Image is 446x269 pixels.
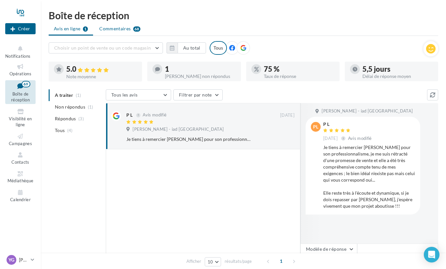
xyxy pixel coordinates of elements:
span: YG [8,257,14,263]
span: [PERSON_NAME] - iad [GEOGRAPHIC_DATA] [133,127,224,132]
a: Opérations [5,62,36,78]
span: Campagnes [9,141,32,146]
div: Tous [210,41,227,55]
div: 75 % [264,66,334,73]
div: P L [323,122,373,127]
div: [PERSON_NAME] non répondus [165,74,235,79]
span: [DATE] [323,136,338,142]
span: PL [313,124,318,130]
span: Contacts [11,159,29,165]
div: Note moyenne [66,74,137,79]
span: (1) [88,104,93,110]
button: Au total [167,42,206,53]
span: Répondus [55,115,76,122]
a: Campagnes [5,131,36,147]
button: Créer [5,23,36,34]
span: Visibilité en ligne [9,116,32,127]
button: Choisir un point de vente ou un code magasin [49,42,163,53]
button: Filtrer par note [173,89,223,100]
a: Médiathèque [5,169,36,185]
div: Open Intercom Messenger [424,247,439,262]
span: [DATE] [280,112,295,118]
span: Avis modifié [143,112,167,118]
a: Visibilité en ligne [5,107,36,129]
div: 5.0 [66,66,137,73]
span: Notifications [5,53,30,59]
div: 1 [165,66,235,73]
span: (4) [67,128,73,133]
span: Boîte de réception [11,91,30,103]
div: Boîte de réception [49,10,438,20]
span: Opérations [9,71,31,76]
div: Nouvelle campagne [5,23,36,34]
div: Délai de réponse moyen [362,74,433,79]
button: Modèle de réponse [300,244,357,255]
span: Avis modifié [348,136,372,141]
span: Commentaires [99,25,131,32]
p: [PERSON_NAME] [19,257,28,263]
span: Non répondus [55,104,85,110]
span: résultats/page [225,258,252,264]
span: Afficher [186,258,201,264]
a: YG [PERSON_NAME] [5,254,36,266]
div: Je tiens à remercier [PERSON_NAME] pour son professionnalisme, je me suis rétracté d'une promesse... [126,136,252,142]
span: [PERSON_NAME] - iad [GEOGRAPHIC_DATA] [322,108,413,114]
button: 10 [205,257,221,266]
span: Tous les avis [111,92,138,97]
div: P L [126,112,133,118]
span: 1 [276,256,286,266]
a: Calendrier [5,187,36,203]
a: Contacts [5,150,36,166]
button: Au total [178,42,206,53]
span: Calendrier [10,197,31,202]
a: Boîte de réception69 [5,80,36,104]
span: 10 [208,259,213,264]
span: (3) [78,116,84,121]
div: Taux de réponse [264,74,334,79]
span: Choisir un point de vente ou un code magasin [54,45,151,51]
span: Tous [55,127,65,134]
div: 68 [133,26,141,32]
div: 5,5 jours [362,66,433,73]
span: Médiathèque [8,178,34,184]
div: 69 [22,81,30,87]
div: Je tiens à remercier [PERSON_NAME] pour son professionnalisme, je me suis rétracté d'une promesse... [323,144,415,209]
button: Tous les avis [106,89,171,100]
